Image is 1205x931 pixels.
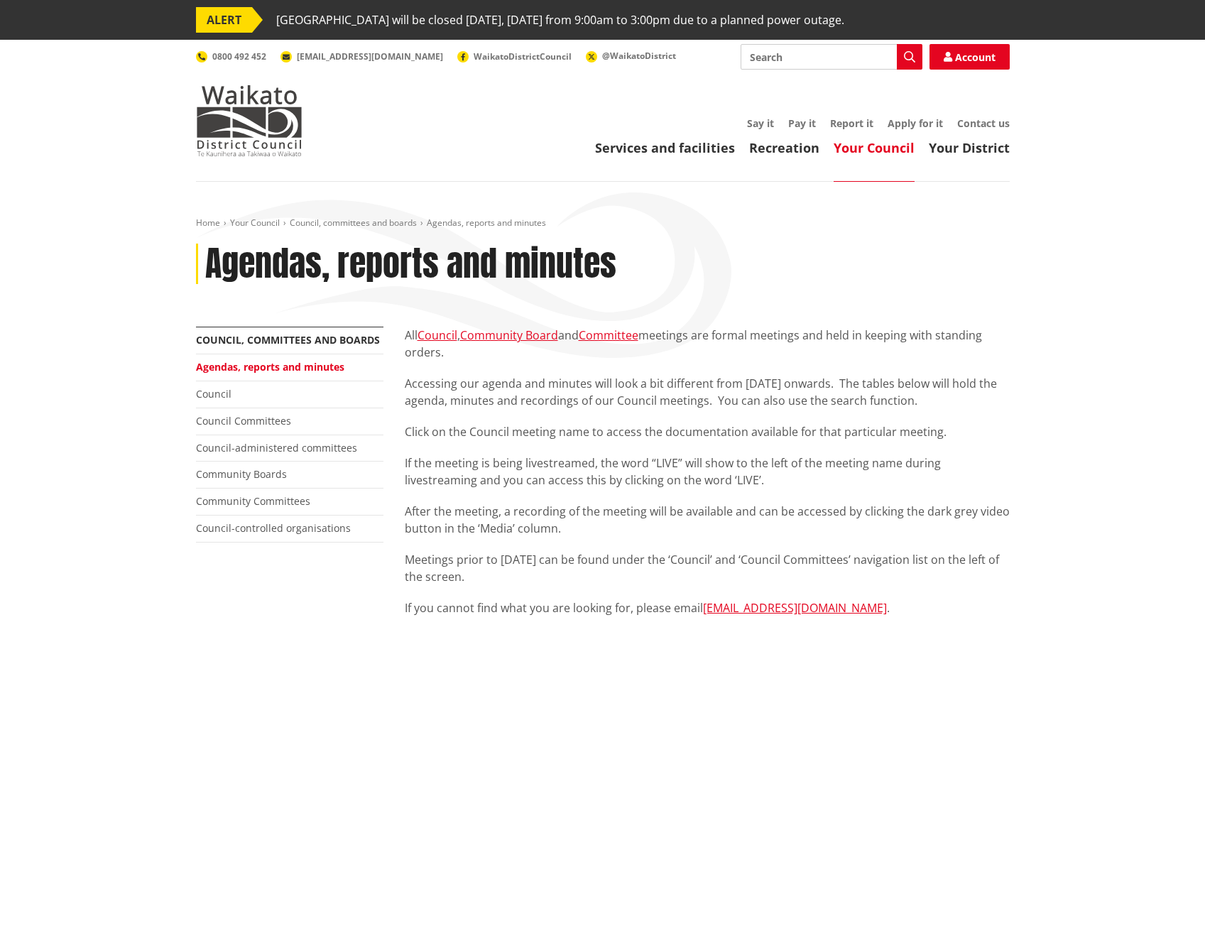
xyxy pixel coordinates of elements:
a: Services and facilities [595,139,735,156]
a: Pay it [788,116,816,130]
span: [GEOGRAPHIC_DATA] will be closed [DATE], [DATE] from 9:00am to 3:00pm due to a planned power outage. [276,7,844,33]
p: If the meeting is being livestreamed, the word “LIVE” will show to the left of the meeting name d... [405,454,1010,489]
a: Account [929,44,1010,70]
a: Your District [929,139,1010,156]
span: 0800 492 452 [212,50,266,62]
a: Your Council [834,139,915,156]
a: Council [418,327,457,343]
span: @WaikatoDistrict [602,50,676,62]
p: Click on the Council meeting name to access the documentation available for that particular meeting. [405,423,1010,440]
a: Council Committees [196,414,291,428]
a: Council-administered committees [196,441,357,454]
a: Your Council [230,217,280,229]
a: Contact us [957,116,1010,130]
a: Community Boards [196,467,287,481]
a: [EMAIL_ADDRESS][DOMAIN_NAME] [703,600,887,616]
a: Community Board [460,327,558,343]
h1: Agendas, reports and minutes [205,244,616,285]
a: Community Committees [196,494,310,508]
a: Report it [830,116,873,130]
a: Council, committees and boards [196,333,380,347]
a: Council [196,387,231,401]
p: Meetings prior to [DATE] can be found under the ‘Council’ and ‘Council Committees’ navigation lis... [405,551,1010,585]
a: @WaikatoDistrict [586,50,676,62]
p: If you cannot find what you are looking for, please email . [405,599,1010,616]
a: Agendas, reports and minutes [196,360,344,374]
a: Committee [579,327,638,343]
a: Recreation [749,139,819,156]
a: Home [196,217,220,229]
nav: breadcrumb [196,217,1010,229]
span: Accessing our agenda and minutes will look a bit different from [DATE] onwards. The tables below ... [405,376,997,408]
a: Apply for it [888,116,943,130]
a: WaikatoDistrictCouncil [457,50,572,62]
a: 0800 492 452 [196,50,266,62]
span: [EMAIL_ADDRESS][DOMAIN_NAME] [297,50,443,62]
span: Agendas, reports and minutes [427,217,546,229]
img: Waikato District Council - Te Kaunihera aa Takiwaa o Waikato [196,85,302,156]
input: Search input [741,44,922,70]
span: ALERT [196,7,252,33]
a: Council, committees and boards [290,217,417,229]
a: [EMAIL_ADDRESS][DOMAIN_NAME] [280,50,443,62]
p: After the meeting, a recording of the meeting will be available and can be accessed by clicking t... [405,503,1010,537]
p: All , and meetings are formal meetings and held in keeping with standing orders. [405,327,1010,361]
a: Council-controlled organisations [196,521,351,535]
span: WaikatoDistrictCouncil [474,50,572,62]
a: Say it [747,116,774,130]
